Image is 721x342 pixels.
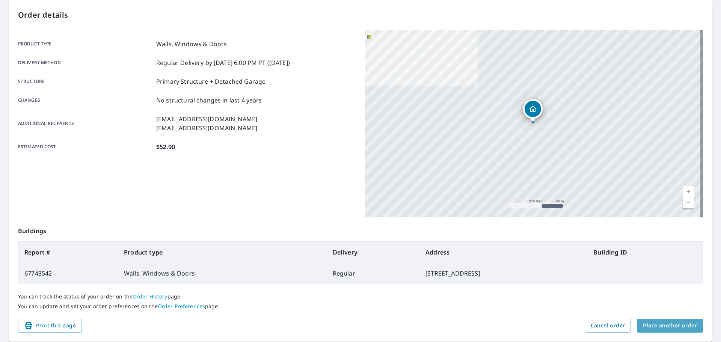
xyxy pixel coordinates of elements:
[419,242,587,263] th: Address
[18,319,82,333] button: Print this page
[156,115,257,124] p: [EMAIL_ADDRESS][DOMAIN_NAME]
[18,96,153,105] p: Changes
[156,124,257,133] p: [EMAIL_ADDRESS][DOMAIN_NAME]
[327,263,420,284] td: Regular
[585,319,631,333] button: Cancel order
[24,321,76,330] span: Print this page
[118,242,326,263] th: Product type
[156,142,175,151] p: $52.90
[643,321,697,330] span: Place another order
[18,58,153,67] p: Delivery method
[591,321,625,330] span: Cancel order
[683,197,694,208] a: Current Level 17, Zoom Out
[18,142,153,151] p: Estimated cost
[18,39,153,48] p: Product type
[18,217,703,241] p: Buildings
[156,58,290,67] p: Regular Delivery by [DATE] 6:00 PM PT ([DATE])
[18,77,153,86] p: Structure
[133,293,167,300] a: Order History
[419,263,587,284] td: [STREET_ADDRESS]
[118,263,326,284] td: Walls, Windows & Doors
[18,242,118,263] th: Report #
[18,263,118,284] td: 67743542
[637,319,703,333] button: Place another order
[683,186,694,197] a: Current Level 17, Zoom In
[18,303,703,310] p: You can update and set your order preferences on the page.
[156,96,262,105] p: No structural changes in last 4 years
[18,115,153,133] p: Additional recipients
[158,303,205,310] a: Order Preferences
[156,77,265,86] p: Primary Structure + Detached Garage
[156,39,227,48] p: Walls, Windows & Doors
[523,99,543,122] div: Dropped pin, building 1, Residential property, 157 Hampden Rd Rochester, NY 14610
[327,242,420,263] th: Delivery
[18,9,703,21] p: Order details
[18,293,703,300] p: You can track the status of your order on the page.
[587,242,703,263] th: Building ID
